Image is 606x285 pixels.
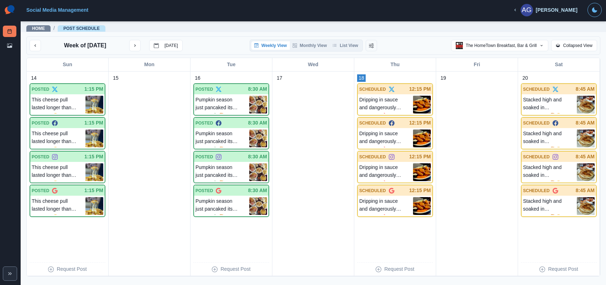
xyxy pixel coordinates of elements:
[249,163,267,181] img: biz4vcs4tanqevcgs5oj
[84,187,103,194] p: 1:15 PM
[53,25,55,32] span: /
[85,163,103,181] img: wnwhjskes6ayvmkqvjqu
[195,86,213,93] p: POSTED
[251,41,290,50] button: Weekly View
[577,96,595,114] img: l51ozsznck5pco8hasym
[413,130,431,147] img: gs8bnscmmx6kwzdogdm0
[359,154,386,160] p: SCHEDULED
[195,96,249,114] p: Pumpkin season just pancaked its way in. 🎃🥞
[248,119,267,127] p: 8:30 AM
[85,130,103,147] img: wnwhjskes6ayvmkqvjqu
[456,42,463,49] img: 387682554587069
[522,1,532,19] div: Athanasios Gougoustamos
[413,197,431,215] img: gs8bnscmmx6kwzdogdm0
[523,188,550,194] p: SCHEDULED
[359,130,413,147] p: Dripping in sauce and dangerously delicious. 🔥
[195,163,249,181] p: Pumpkin season just pancaked its way in. 🎃🥞
[84,119,103,127] p: 1:15 PM
[27,58,109,71] div: Sun
[26,7,88,13] a: Social Media Management
[248,153,267,160] p: 8:30 AM
[451,40,548,51] button: The HomeTown Breakfast, Bar & Grill
[587,3,602,17] button: Toggle Mode
[32,130,85,147] p: This cheese pull lasted longer than summer. 😭 Who's excited for fall flavors though?!
[32,96,85,114] p: This cheese pull lasted longer than summer. 😭 Who's excited for fall flavors though?!
[359,197,413,215] p: Dripping in sauce and dangerously delicious. 🔥
[290,41,330,50] button: Monthly View
[3,40,16,51] a: Media Library
[413,163,431,181] img: gs8bnscmmx6kwzdogdm0
[57,265,87,273] p: Request Post
[436,58,518,71] div: Fri
[31,74,37,82] p: 14
[84,153,103,160] p: 1:15 PM
[409,85,431,93] p: 12:15 PM
[26,25,105,32] nav: breadcrumb
[190,58,272,71] div: Tue
[220,265,250,273] p: Request Post
[576,187,595,194] p: 8:45 AM
[440,74,446,82] p: 19
[3,266,17,281] button: Expand
[359,86,386,93] p: SCHEDULED
[359,120,386,126] p: SCHEDULED
[384,265,414,273] p: Request Post
[551,40,597,51] button: Collapsed View
[32,26,45,31] a: Home
[63,26,100,31] a: Post Schedule
[32,86,49,93] p: POSTED
[3,26,16,37] a: Post Schedule
[30,40,41,51] button: previous month
[518,58,600,71] div: Sat
[548,265,578,273] p: Request Post
[249,96,267,114] img: biz4vcs4tanqevcgs5oj
[249,197,267,215] img: biz4vcs4tanqevcgs5oj
[129,40,141,51] button: next month
[576,119,595,127] p: 8:45 AM
[577,163,595,181] img: l51ozsznck5pco8hasym
[523,130,577,147] p: Stacked high and soaked in sweetness. 🥞🤤
[413,96,431,114] img: gs8bnscmmx6kwzdogdm0
[577,197,595,215] img: l51ozsznck5pco8hasym
[359,74,364,82] p: 18
[32,188,49,194] p: POSTED
[277,74,282,82] p: 17
[522,74,528,82] p: 20
[84,85,103,93] p: 1:15 PM
[195,188,213,194] p: POSTED
[409,119,431,127] p: 12:15 PM
[523,86,550,93] p: SCHEDULED
[249,130,267,147] img: biz4vcs4tanqevcgs5oj
[409,187,431,194] p: 12:15 PM
[195,197,249,215] p: Pumpkin season just pancaked its way in. 🎃🥞
[366,40,377,51] button: Change View Order
[409,153,431,160] p: 12:15 PM
[359,188,386,194] p: SCHEDULED
[536,7,578,13] div: [PERSON_NAME]
[32,197,85,215] p: This cheese pull lasted longer than summer. 😭 Who's excited for fall flavors though?!
[109,58,190,71] div: Mon
[32,154,49,160] p: POSTED
[523,120,550,126] p: SCHEDULED
[576,153,595,160] p: 8:45 AM
[576,85,595,93] p: 8:45 AM
[195,120,213,126] p: POSTED
[248,187,267,194] p: 8:30 AM
[64,41,106,50] p: Week of [DATE]
[195,130,249,147] p: Pumpkin season just pancaked its way in. 🎃🥞
[32,120,49,126] p: POSTED
[85,96,103,114] img: wnwhjskes6ayvmkqvjqu
[523,96,577,114] p: Stacked high and soaked in sweetness. 🥞🤤
[354,58,436,71] div: Thu
[248,85,267,93] p: 8:30 AM
[523,197,577,215] p: Stacked high and soaked in sweetness. 🥞🤤
[523,154,550,160] p: SCHEDULED
[85,197,103,215] img: wnwhjskes6ayvmkqvjqu
[272,58,354,71] div: Wed
[113,74,119,82] p: 15
[330,41,361,50] button: List View
[195,74,200,82] p: 16
[359,96,413,114] p: Dripping in sauce and dangerously delicious. 🔥
[507,3,583,17] button: [PERSON_NAME]
[32,163,85,181] p: This cheese pull lasted longer than summer. 😭 Who's excited for fall flavors though?!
